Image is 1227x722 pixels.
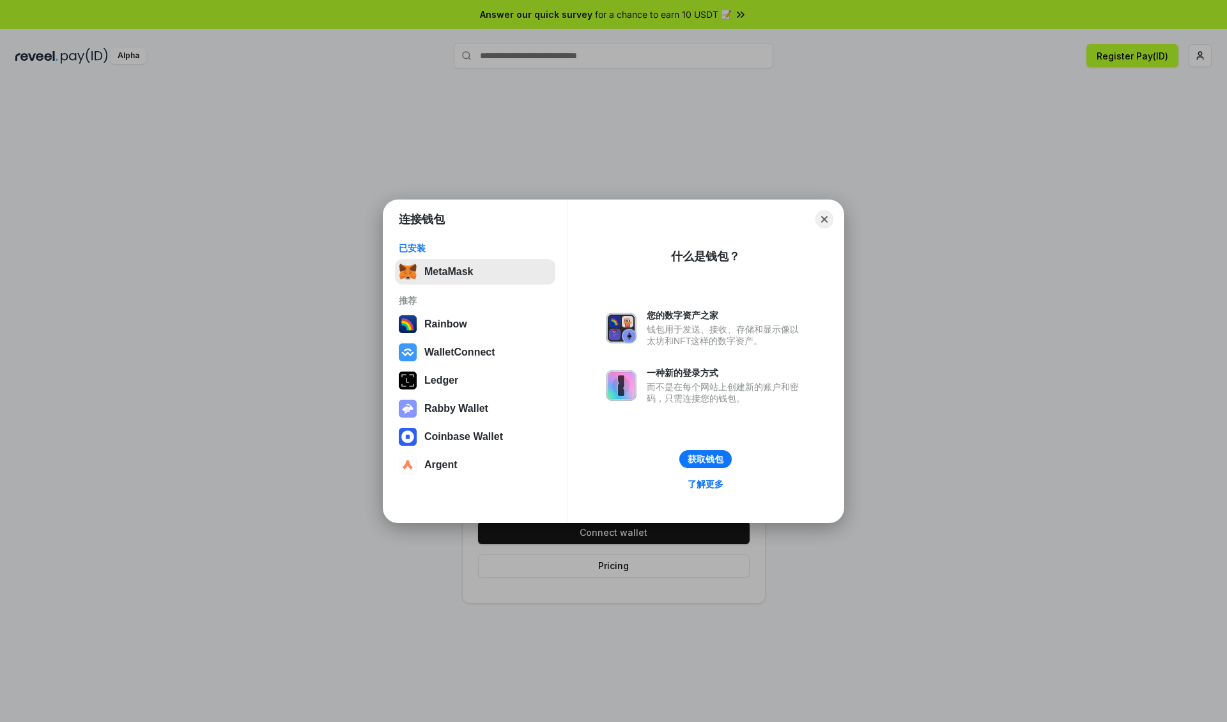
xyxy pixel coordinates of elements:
[647,310,805,321] div: 您的数字资产之家
[395,396,555,421] button: Rabby Wallet
[399,343,417,361] img: svg+xml,%3Csvg%20width%3D%2228%22%20height%3D%2228%22%20viewBox%3D%220%200%2028%2028%22%20fill%3D...
[424,318,467,330] div: Rainbow
[424,431,503,443] div: Coinbase Wallet
[424,375,458,386] div: Ledger
[647,367,805,379] div: 一种新的登录方式
[399,372,417,389] img: svg+xml,%3Csvg%20xmlns%3D%22http%3A%2F%2Fwww.w3.org%2F2000%2Fsvg%22%20width%3D%2228%22%20height%3...
[395,452,555,478] button: Argent
[679,450,732,468] button: 获取钱包
[424,347,495,358] div: WalletConnect
[671,249,740,264] div: 什么是钱包？
[399,456,417,474] img: svg+xml,%3Csvg%20width%3D%2228%22%20height%3D%2228%22%20viewBox%3D%220%200%2028%2028%22%20fill%3D...
[395,368,555,393] button: Ledger
[395,424,555,450] button: Coinbase Wallet
[606,370,637,401] img: svg+xml,%3Csvg%20xmlns%3D%22http%3A%2F%2Fwww.w3.org%2F2000%2Fsvg%22%20fill%3D%22none%22%20viewBox...
[647,324,805,347] div: 钱包用于发送、接收、存储和显示像以太坊和NFT这样的数字资产。
[399,315,417,333] img: svg+xml,%3Csvg%20width%3D%22120%22%20height%3D%22120%22%20viewBox%3D%220%200%20120%20120%22%20fil...
[688,453,723,465] div: 获取钱包
[399,212,445,227] h1: 连接钱包
[399,263,417,281] img: svg+xml,%3Csvg%20fill%3D%22none%22%20height%3D%2233%22%20viewBox%3D%220%200%2035%2033%22%20width%...
[424,403,488,414] div: Rabby Wallet
[395,311,555,337] button: Rainbow
[647,381,805,404] div: 而不是在每个网站上创建新的账户和密码，只需连接您的钱包。
[395,259,555,285] button: MetaMask
[399,400,417,418] img: svg+xml,%3Csvg%20xmlns%3D%22http%3A%2F%2Fwww.w3.org%2F2000%2Fsvg%22%20fill%3D%22none%22%20viewBox...
[399,428,417,446] img: svg+xml,%3Csvg%20width%3D%2228%22%20height%3D%2228%22%20viewBox%3D%220%200%2028%2028%22%20fill%3D...
[606,313,637,343] img: svg+xml,%3Csvg%20xmlns%3D%22http%3A%2F%2Fwww.w3.org%2F2000%2Fsvg%22%20fill%3D%22none%22%20viewBox...
[395,340,555,365] button: WalletConnect
[399,242,552,254] div: 已安装
[424,266,473,278] div: MetaMask
[399,295,552,306] div: 推荐
[815,210,833,228] button: Close
[424,459,458,471] div: Argent
[680,476,731,492] a: 了解更多
[688,478,723,490] div: 了解更多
